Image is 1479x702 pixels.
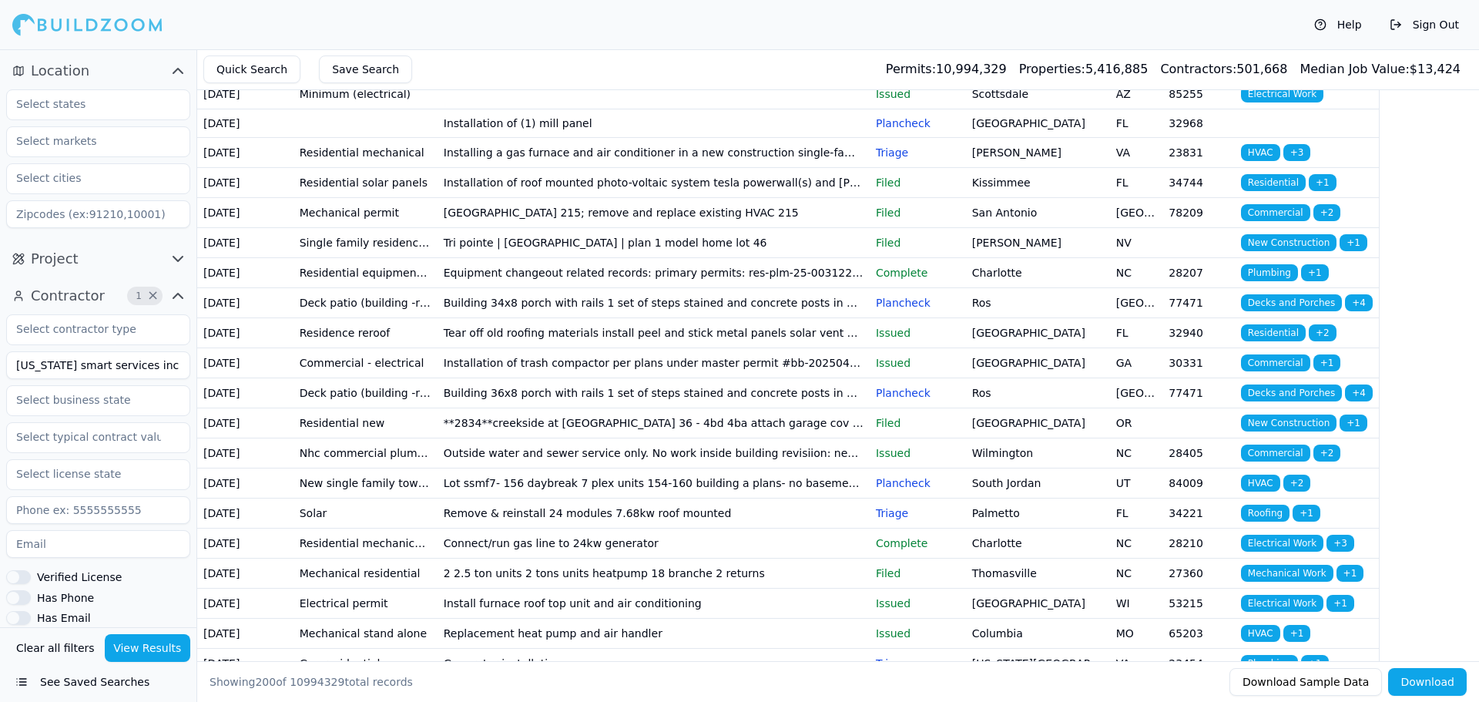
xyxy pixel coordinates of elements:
[876,205,960,220] p: Filed
[7,460,170,488] input: Select license state
[1110,378,1163,408] td: [GEOGRAPHIC_DATA]
[966,79,1110,109] td: Scottsdale
[876,445,960,461] p: Issued
[1110,257,1163,287] td: NC
[876,295,960,311] p: Plancheck
[438,348,870,378] td: Installation of trash compactor per plans under master permit #bb-202504728
[1019,62,1085,76] span: Properties:
[1229,668,1382,696] button: Download Sample Data
[438,618,870,648] td: Replacement heat pump and air handler
[438,287,870,317] td: Building 34x8 porch with rails 1 set of steps stained and concrete posts in ground
[293,498,438,528] td: Solar
[1336,565,1364,582] span: + 1
[1345,385,1373,401] span: + 4
[1162,257,1235,287] td: 28207
[197,468,293,498] td: [DATE]
[1241,595,1323,612] span: Electrical Work
[197,558,293,588] td: [DATE]
[1110,528,1163,558] td: NC
[1160,60,1287,79] div: 501,668
[1162,317,1235,348] td: 32940
[293,408,438,438] td: Residential new
[966,378,1110,408] td: Ros
[12,634,99,662] button: Clear all filters
[966,528,1110,558] td: Charlotte
[203,55,300,83] button: Quick Search
[6,59,190,83] button: Location
[966,648,1110,678] td: [US_STATE][GEOGRAPHIC_DATA]
[293,317,438,348] td: Residence reroof
[876,596,960,611] p: Issued
[197,348,293,378] td: [DATE]
[7,127,170,155] input: Select markets
[6,496,190,524] input: Phone ex: 5555555555
[197,618,293,648] td: [DATE]
[6,668,190,696] button: See Saved Searches
[876,116,960,131] p: Plancheck
[438,317,870,348] td: Tear off old roofing materials install peel and stick metal panels solar vent new soffit
[438,558,870,588] td: 2 2.5 ton units 2 tons units heatpump 18 branche 2 returns
[876,145,960,160] p: Triage
[7,164,170,192] input: Select cities
[966,348,1110,378] td: [GEOGRAPHIC_DATA]
[966,137,1110,167] td: [PERSON_NAME]
[197,317,293,348] td: [DATE]
[131,288,146,304] span: 1
[876,536,960,551] p: Complete
[37,613,91,623] label: Has Email
[293,197,438,227] td: Mechanical permit
[1162,109,1235,137] td: 32968
[1110,137,1163,167] td: VA
[438,438,870,468] td: Outside water and sewer service only. No work inside building revisiion: new construction pemb to...
[293,378,438,408] td: Deck patio (building -residential)
[197,378,293,408] td: [DATE]
[37,593,94,603] label: Has Phone
[1345,294,1373,311] span: + 4
[37,572,122,583] label: Verified License
[197,257,293,287] td: [DATE]
[7,423,170,451] input: Select typical contract value
[1300,60,1461,79] div: $ 13,424
[1241,415,1336,432] span: New Construction
[197,528,293,558] td: [DATE]
[6,284,190,308] button: Contractor1Clear Contractor filters
[1162,558,1235,588] td: 27360
[1313,445,1341,462] span: + 2
[1309,324,1336,341] span: + 2
[197,498,293,528] td: [DATE]
[197,438,293,468] td: [DATE]
[1110,558,1163,588] td: NC
[1340,415,1367,432] span: + 1
[1110,287,1163,317] td: [GEOGRAPHIC_DATA]
[966,408,1110,438] td: [GEOGRAPHIC_DATA]
[438,588,870,618] td: Install furnace roof top unit and air conditioning
[886,60,1007,79] div: 10,994,329
[6,247,190,271] button: Project
[1241,354,1310,371] span: Commercial
[438,648,870,678] td: Generator installation
[197,109,293,137] td: [DATE]
[197,137,293,167] td: [DATE]
[1110,317,1163,348] td: FL
[293,257,438,287] td: Residential equipment change out (new and existing equipment)
[1162,378,1235,408] td: 77471
[1162,137,1235,167] td: 23831
[438,528,870,558] td: Connect/run gas line to 24kw generator
[966,588,1110,618] td: [GEOGRAPHIC_DATA]
[438,197,870,227] td: [GEOGRAPHIC_DATA] 215; remove and replace existing HVAC 215
[1241,655,1298,672] span: Plumbing
[438,378,870,408] td: Building 36x8 porch with rails 1 set of steps stained and concrete posts in ground
[1241,565,1333,582] span: Mechanical Work
[1326,535,1354,552] span: + 3
[966,468,1110,498] td: South Jordan
[1340,234,1367,251] span: + 1
[1162,528,1235,558] td: 28210
[1162,498,1235,528] td: 34221
[1241,234,1336,251] span: New Construction
[197,648,293,678] td: [DATE]
[6,530,190,558] input: Email
[966,558,1110,588] td: Thomasville
[293,137,438,167] td: Residential mechanical
[293,648,438,678] td: Gas residential
[438,257,870,287] td: Equipment changeout related records: primary permits: res-plm-25-003122 sub trade permits: res-me...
